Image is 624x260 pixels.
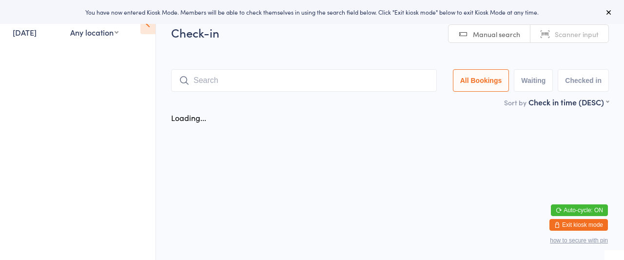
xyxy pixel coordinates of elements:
button: Exit kiosk mode [549,219,608,231]
h2: Check-in [171,24,609,40]
label: Sort by [504,98,526,107]
button: Auto-cycle: ON [551,204,608,216]
a: [DATE] [13,27,37,38]
button: Checked in [558,69,609,92]
div: Check in time (DESC) [528,97,609,107]
input: Search [171,69,437,92]
div: You have now entered Kiosk Mode. Members will be able to check themselves in using the search fie... [16,8,608,16]
button: how to secure with pin [550,237,608,244]
div: Any location [70,27,118,38]
button: All Bookings [453,69,509,92]
div: Loading... [171,112,206,123]
button: Waiting [514,69,553,92]
span: Manual search [473,29,520,39]
span: Scanner input [555,29,599,39]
